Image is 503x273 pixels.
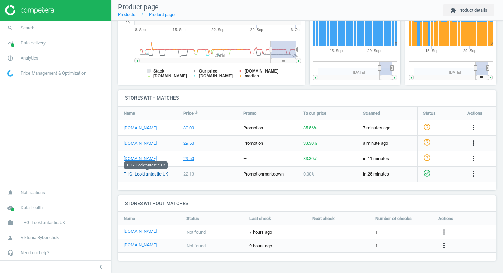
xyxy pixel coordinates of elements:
i: timeline [4,37,17,50]
span: Data health [21,205,43,211]
span: — [312,229,316,235]
span: Status [186,216,199,222]
tspan: Oc… [292,53,301,57]
span: Actions [467,110,482,116]
tspan: 29. Sep [367,49,381,53]
tspan: 8. Sep [135,28,146,32]
button: more_vert [440,228,448,237]
text: 0 [491,41,493,45]
i: search [4,22,17,35]
i: help_outline [423,138,431,146]
i: chevron_left [96,263,105,271]
tspan: median [245,74,259,78]
div: 29.50 [183,140,194,146]
span: a minute ago [363,140,412,146]
span: promotion [243,125,263,130]
span: 0.00 % [303,171,315,177]
i: help_outline [423,154,431,162]
span: Need our help? [21,250,49,256]
i: check_circle_outline [423,169,431,177]
span: Number of checks [375,216,412,222]
text: 0 [395,41,397,45]
span: Search [21,25,34,31]
span: Scanned [363,110,380,116]
i: notifications [4,186,17,199]
span: THG. Lookfantastic UK [21,220,65,226]
i: more_vert [440,228,448,236]
div: 29.50 [183,156,194,162]
tspan: 15. Sep [425,49,438,53]
tspan: Stack [153,69,164,74]
tspan: [DOMAIN_NAME] [245,69,279,74]
span: Analytics [21,55,38,61]
span: 1 [375,229,378,235]
button: extensionProduct details [443,4,494,16]
i: cloud_done [4,201,17,214]
div: 22.13 [183,171,194,177]
i: more_vert [469,170,477,178]
span: 9 hours ago [249,243,302,249]
button: more_vert [440,242,448,250]
tspan: 6. Oct [291,28,300,32]
a: [DOMAIN_NAME] [124,228,157,234]
span: Product page [118,3,159,11]
button: chevron_left [92,262,109,271]
span: in 11 minutes [363,156,412,162]
span: 7 minutes ago [363,125,412,131]
button: more_vert [469,139,477,148]
span: Price Management & Optimization [21,70,86,76]
h4: Stores with matches [118,90,496,106]
span: promotion [243,141,263,146]
div: THG. Lookfantastic UK [124,161,168,169]
span: Viktoriia Rybenchuk [21,235,59,241]
span: Notifications [21,190,45,196]
span: 33.30 % [303,141,317,146]
a: [DOMAIN_NAME] [124,140,157,146]
a: Products [118,12,136,17]
a: Product page [149,12,175,17]
i: help_outline [423,123,431,131]
div: 30.00 [183,125,194,131]
button: more_vert [469,123,477,132]
div: — [243,156,247,162]
span: Name [124,110,135,116]
span: 7 hours ago [249,229,302,235]
button: more_vert [469,170,477,179]
span: Not found [186,243,206,249]
span: Status [423,110,436,116]
span: Next check [312,216,335,222]
span: Promo [243,110,256,116]
img: wGWNvw8QSZomAAAAABJRU5ErkJggg== [7,70,13,77]
a: THG. Lookfantastic UK [124,171,168,177]
span: Last check [249,216,271,222]
i: person [4,231,17,244]
span: 33.30 % [303,156,317,161]
i: more_vert [469,139,477,147]
button: more_vert [469,154,477,163]
i: headset_mic [4,246,17,259]
span: markdown [263,171,284,177]
tspan: 15. Sep [330,49,343,53]
span: Actions [438,216,453,222]
i: arrow_downward [194,110,199,115]
i: more_vert [469,154,477,162]
tspan: Our price [199,69,217,74]
i: pie_chart_outlined [4,52,17,65]
span: Price [183,110,194,116]
span: 35.56 % [303,125,317,130]
tspan: [DOMAIN_NAME] [153,74,187,78]
h4: Stores without matches [118,195,496,211]
tspan: [DOMAIN_NAME] [199,74,233,78]
tspan: 15. Sep [173,28,186,32]
span: Not found [186,229,206,235]
span: in 25 minutes [363,171,412,177]
a: [DOMAIN_NAME] [124,125,157,131]
span: 1 [375,243,378,249]
span: Name [124,216,135,222]
tspan: 29. Sep [463,49,476,53]
tspan: 29. Sep [250,28,263,32]
text: 20 [126,21,130,25]
tspan: 22. Sep [211,28,224,32]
